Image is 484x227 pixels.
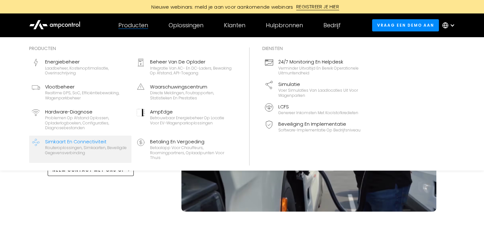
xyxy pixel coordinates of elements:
div: Diensten [262,45,365,52]
div: Betrouwbaar energiebeheer op locatie voor EV-wagenparkoplossingen [150,115,234,125]
div: Genereer inkomsten met koolstofkredieten [278,110,358,115]
div: Oplossingen [169,22,203,29]
a: VlootbeheerRealtime GPS, SoC, efficiëntiebewaking, wagenparkbeheer [29,81,131,103]
div: Routeroplossingen, simkaarten, beveiligde gegevensverbinding [45,145,129,155]
div: Klanten [224,22,245,29]
div: Energiebeheer [45,58,129,65]
div: Waarschuwingscentrum [150,83,234,90]
a: Nieuwe webinars: meld je aan voor aankomende webinarsREGISTREER JE HIER [98,3,386,10]
a: 24/7 monitoring en helpdeskVerminder uitvaltijd en bereik operationele uitmuntendheid [262,56,365,78]
a: Betaling en vergoedingBetaalapp voor chauffeurs, roamingpartners, oplaadpunten voor thuis [134,136,236,163]
div: Simkaart en connectiviteit [45,138,129,145]
div: Realtime GPS, SoC, efficiëntiebewaking, wagenparkbeheer [45,90,129,100]
div: Simulatie [278,81,362,88]
a: LCFSGenereer inkomsten met koolstofkredieten [262,101,365,118]
a: Simkaart en connectiviteitRouteroplossingen, simkaarten, beveiligde gegevensverbinding [29,136,131,163]
div: Laadbeheer, kostenoptimalisatie, overinschrijving [45,66,129,76]
div: 24/7 monitoring en helpdesk [278,58,362,65]
a: Hardware-diagnoseProblemen op afstand oplossen, opladerlogboeken, configuraties, diagnosebestanden [29,106,131,133]
a: SimulatieVoer simulaties van laadlocaties uit voor wagenparken [262,78,365,101]
div: Hulpbronnen [266,22,303,29]
div: Nieuwe webinars: meld je aan voor aankomende webinars [145,4,296,10]
div: Betaling en vergoeding [150,138,234,145]
div: Voer simulaties van laadlocaties uit voor wagenparken [278,88,362,98]
div: Software-implementatie op bedrijfsniveau [278,128,361,133]
div: Producten [118,22,148,29]
div: Betaalapp voor chauffeurs, roamingpartners, oplaadpunten voor thuis [150,145,234,160]
div: Bedrijf [323,22,341,29]
div: LCFS [278,103,358,110]
div: Vlootbeheer [45,83,129,90]
div: Verminder uitvaltijd en bereik operationele uitmuntendheid [278,66,362,76]
a: EnergiebeheerLaadbeheer, kostenoptimalisatie, overinschrijving [29,56,131,78]
a: Beheer van de opladerIntegratie van AC- en DC-laders, bewaking op afstand, API-toegang [134,56,236,78]
div: Beveiliging en implementatie [278,121,361,128]
div: Problemen op afstand oplossen, opladerlogboeken, configuraties, diagnosebestanden [45,115,129,130]
a: Vraag een demo aan [372,19,439,31]
div: Beheer van de oplader [150,58,234,65]
div: AmpEdge [150,108,234,115]
div: Directe meldingen, foutrapporten, statistieken en prestaties [150,90,234,100]
a: Beveiliging en implementatieSoftware-implementatie op bedrijfsniveau [262,118,365,135]
a: WaarschuwingscentrumDirecte meldingen, foutrapporten, statistieken en prestaties [134,81,236,103]
div: Hardware-diagnose [45,108,129,115]
div: Producten [29,45,236,52]
a: AmpEdgeBetrouwbaar energiebeheer op locatie voor EV-wagenparkoplossingen [134,106,236,133]
div: REGISTREER JE HIER [296,3,339,10]
div: Integratie van AC- en DC-laders, bewaking op afstand, API-toegang [150,66,234,76]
